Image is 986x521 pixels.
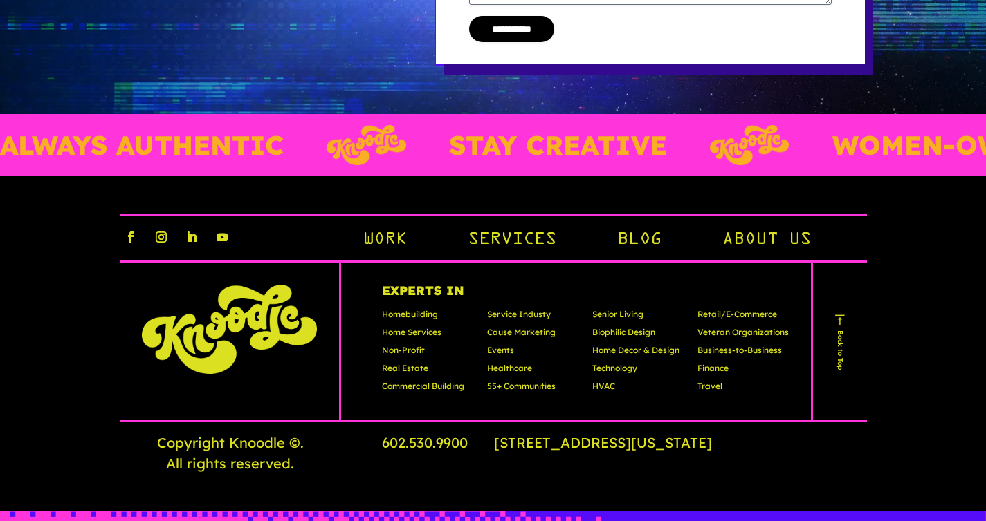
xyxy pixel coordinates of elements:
[833,313,847,327] img: arr.png
[468,229,556,252] a: Services
[382,362,473,380] p: Real Estate
[494,434,734,451] a: [STREET_ADDRESS][US_STATE]
[617,229,661,252] a: Blog
[697,362,789,380] p: Finance
[487,362,578,380] p: Healthcare
[181,226,203,248] a: linkedin
[382,434,490,451] a: 602.530.9900
[697,326,789,344] p: Veteran Organizations
[382,326,473,344] p: Home Services
[697,308,789,326] p: Retail/E-Commerce
[211,226,233,248] a: youtube
[722,229,811,252] a: About Us
[150,226,172,248] a: instagram
[363,229,407,252] a: Work
[592,362,684,380] p: Technology
[448,126,666,165] p: STAY CREATIVE
[120,226,142,248] a: facebook
[382,380,473,398] p: Commercial Building
[709,125,787,165] img: Layer_3
[382,344,473,362] p: Non-Profit
[382,285,789,308] h4: Experts In
[325,125,404,165] img: Layer_3
[487,326,578,344] p: Cause Marketing
[487,344,578,362] p: Events
[487,308,578,326] p: Service Industy
[592,326,684,344] p: Biophilic Design
[592,308,684,326] p: Senior Living
[592,380,684,398] p: HVAC
[157,433,304,453] span: Copyright Knoodle © .
[487,380,578,398] p: 55+ Communities
[697,380,789,398] p: Travel
[697,344,789,362] p: Business-to-Business
[142,285,317,374] img: knoodle-logo-chartreuse
[592,344,684,362] p: Home Decor & Design
[382,308,473,326] p: Homebuilding
[166,453,294,474] span: All rights reserved.
[832,313,848,370] a: Back to Top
